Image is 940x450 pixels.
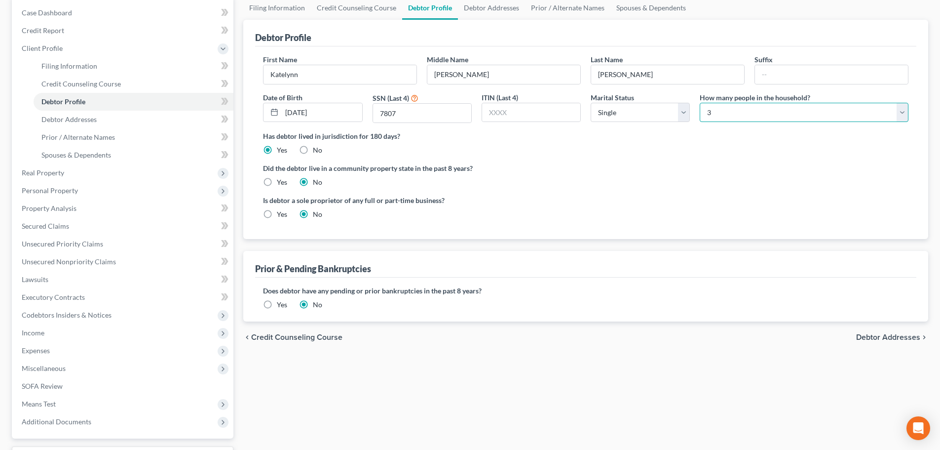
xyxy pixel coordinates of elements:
[41,97,85,106] span: Debtor Profile
[263,163,908,173] label: Did the debtor live in a community property state in the past 8 years?
[22,26,64,35] span: Credit Report
[427,65,580,84] input: M.I
[14,22,233,40] a: Credit Report
[41,151,111,159] span: Spouses & Dependents
[22,204,76,212] span: Property Analysis
[591,54,623,65] label: Last Name
[856,333,928,341] button: Debtor Addresses chevron_right
[34,111,233,128] a: Debtor Addresses
[14,253,233,271] a: Unsecured Nonpriority Claims
[277,209,287,219] label: Yes
[22,293,85,301] span: Executory Contracts
[313,209,322,219] label: No
[277,145,287,155] label: Yes
[427,54,468,65] label: Middle Name
[22,240,103,248] span: Unsecured Priority Claims
[243,333,251,341] i: chevron_left
[591,92,634,103] label: Marital Status
[313,145,322,155] label: No
[41,62,97,70] span: Filing Information
[34,146,233,164] a: Spouses & Dependents
[755,65,908,84] input: --
[482,92,518,103] label: ITIN (Last 4)
[22,346,50,355] span: Expenses
[754,54,773,65] label: Suffix
[277,300,287,310] label: Yes
[22,328,44,337] span: Income
[263,195,581,205] label: Is debtor a sole proprietor of any full or part-time business?
[22,8,72,17] span: Case Dashboard
[263,92,302,103] label: Date of Birth
[34,128,233,146] a: Prior / Alternate Names
[920,333,928,341] i: chevron_right
[22,44,63,52] span: Client Profile
[34,57,233,75] a: Filing Information
[14,217,233,235] a: Secured Claims
[41,133,115,141] span: Prior / Alternate Names
[34,75,233,93] a: Credit Counseling Course
[14,288,233,306] a: Executory Contracts
[591,65,744,84] input: --
[263,286,908,296] label: Does debtor have any pending or prior bankruptcies in the past 8 years?
[22,222,69,230] span: Secured Claims
[243,333,342,341] button: chevron_left Credit Counseling Course
[14,4,233,22] a: Case Dashboard
[41,80,121,88] span: Credit Counseling Course
[22,382,63,390] span: SOFA Review
[277,177,287,187] label: Yes
[482,103,580,122] input: XXXX
[263,131,908,141] label: Has debtor lived in jurisdiction for 180 days?
[373,93,409,103] label: SSN (Last 4)
[313,300,322,310] label: No
[251,333,342,341] span: Credit Counseling Course
[263,65,416,84] input: --
[14,200,233,217] a: Property Analysis
[14,235,233,253] a: Unsecured Priority Claims
[22,400,56,408] span: Means Test
[22,364,66,372] span: Miscellaneous
[255,32,311,43] div: Debtor Profile
[41,115,97,123] span: Debtor Addresses
[263,54,297,65] label: First Name
[282,103,362,122] input: MM/DD/YYYY
[22,275,48,284] span: Lawsuits
[34,93,233,111] a: Debtor Profile
[373,104,471,123] input: XXXX
[14,377,233,395] a: SOFA Review
[22,186,78,195] span: Personal Property
[856,333,920,341] span: Debtor Addresses
[14,271,233,288] a: Lawsuits
[22,311,112,319] span: Codebtors Insiders & Notices
[22,168,64,177] span: Real Property
[22,417,91,426] span: Additional Documents
[906,416,930,440] div: Open Intercom Messenger
[22,257,116,266] span: Unsecured Nonpriority Claims
[313,177,322,187] label: No
[700,92,810,103] label: How many people in the household?
[255,263,371,275] div: Prior & Pending Bankruptcies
